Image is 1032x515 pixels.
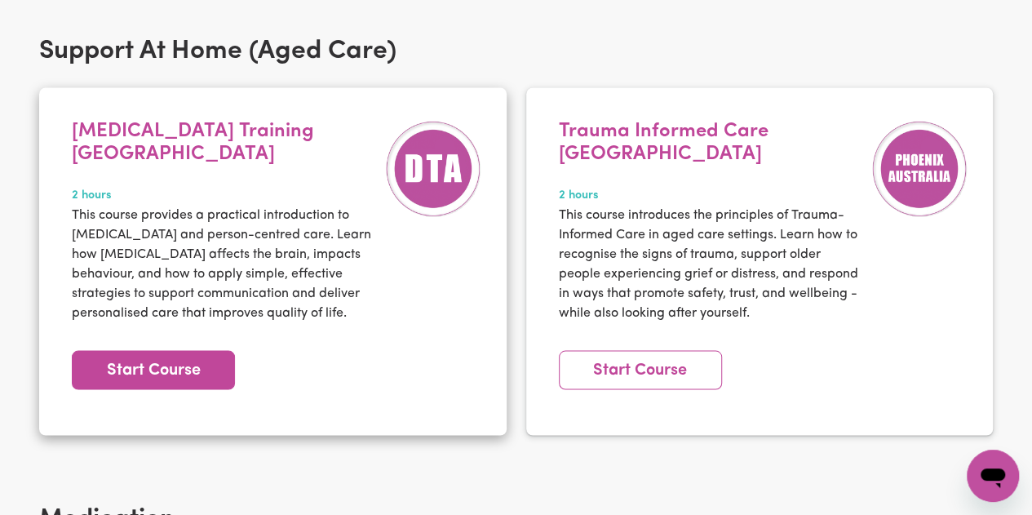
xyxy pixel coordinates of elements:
p: This course provides a practical introduction to [MEDICAL_DATA] and person-centred care. Learn ho... [72,205,376,322]
a: Start Course [72,350,235,389]
span: 2 hours [559,187,863,205]
h2: Support At Home (Aged Care) [39,36,993,67]
p: This course introduces the principles of Trauma-Informed Care in aged care settings. Learn how to... [559,205,863,322]
iframe: Button to launch messaging window [967,450,1019,502]
a: Start Course [559,350,722,389]
h4: [MEDICAL_DATA] Training [GEOGRAPHIC_DATA] [72,120,376,167]
h4: Trauma Informed Care [GEOGRAPHIC_DATA] [559,120,863,167]
span: 2 hours [72,187,376,205]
